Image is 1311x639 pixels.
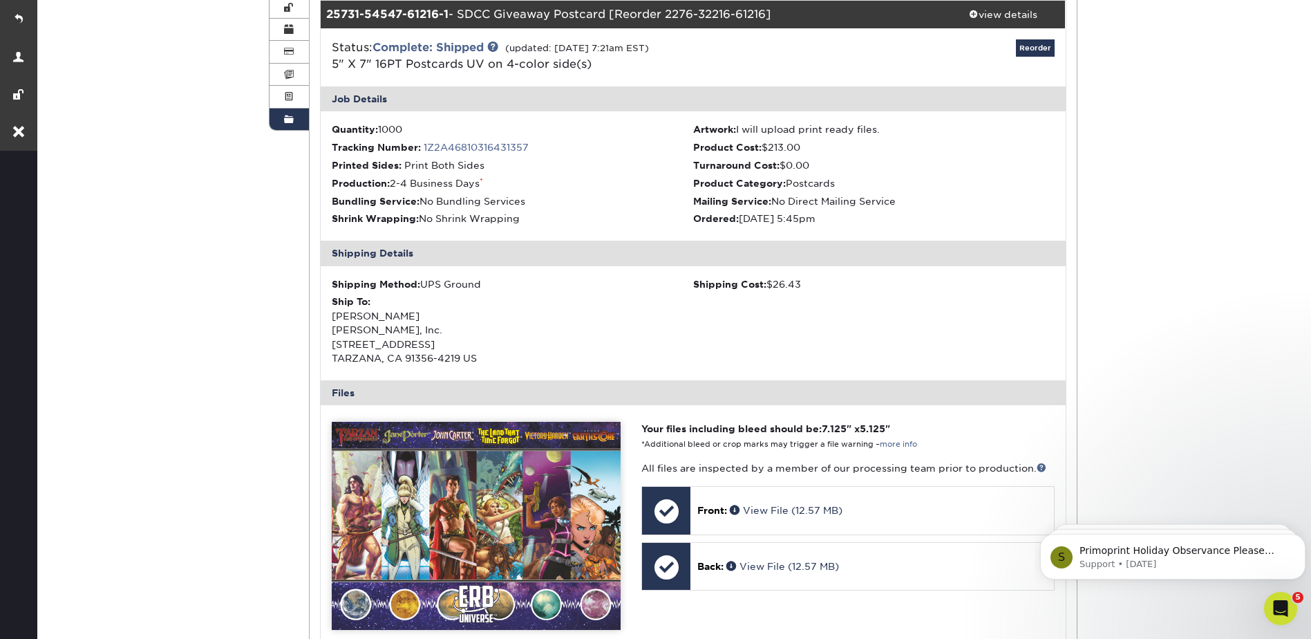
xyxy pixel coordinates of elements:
span: 5" X 7" 16PT Postcards UV on 4-color side(s) [332,57,592,71]
a: 1Z2A46810316431357 [424,142,529,153]
div: $26.43 [693,277,1055,291]
strong: Quantity: [332,124,378,135]
strong: 25731-54547-61216-1 [326,8,449,21]
li: Postcards [693,176,1055,190]
li: 1000 [332,122,693,136]
li: $213.00 [693,140,1055,154]
strong: Tracking Number: [332,142,421,153]
div: Shipping Details [321,241,1066,266]
div: Job Details [321,86,1066,111]
a: Reorder [1016,39,1055,57]
strong: Mailing Service: [693,196,771,207]
div: - SDCC Giveaway Postcard [Reorder 2276-32216-61216] [321,1,941,28]
span: 5 [1292,592,1303,603]
iframe: Google Customer Reviews [3,597,117,634]
strong: Shipping Method: [332,279,420,290]
iframe: Intercom live chat [1264,592,1297,625]
strong: Shrink Wrapping: [332,213,419,224]
li: [DATE] 5:45pm [693,212,1055,225]
iframe: Intercom notifications message [1035,505,1311,602]
li: 2-4 Business Days [332,176,693,190]
div: Files [321,380,1066,405]
strong: Ship To: [332,296,370,307]
strong: Product Cost: [693,142,762,153]
div: Status: [321,39,817,73]
span: Print Both Sides [404,160,484,171]
strong: Artwork: [693,124,736,135]
strong: Bundling Service: [332,196,419,207]
div: UPS Ground [332,277,693,291]
li: No Direct Mailing Service [693,194,1055,208]
strong: Ordered: [693,213,739,224]
small: (updated: [DATE] 7:21am EST) [505,43,649,53]
span: Back: [697,561,724,572]
p: All files are inspected by a member of our processing team prior to production. [641,461,1054,475]
a: more info [880,440,917,449]
span: Front: [697,505,727,516]
strong: Product Category: [693,178,786,189]
li: I will upload print ready files. [693,122,1055,136]
li: No Bundling Services [332,194,693,208]
strong: Printed Sides: [332,160,402,171]
a: Complete: Shipped [372,41,484,54]
li: $0.00 [693,158,1055,172]
strong: Shipping Cost: [693,279,766,290]
strong: Your files including bleed should be: " x " [641,423,890,434]
small: *Additional bleed or crop marks may trigger a file warning – [641,440,917,449]
span: 7.125 [822,423,847,434]
a: view details [941,1,1066,28]
div: [PERSON_NAME] [PERSON_NAME], Inc. [STREET_ADDRESS] TARZANA, CA 91356-4219 US [332,295,693,365]
span: 5.125 [860,423,885,434]
li: No Shrink Wrapping [332,212,693,225]
a: View File (12.57 MB) [726,561,839,572]
a: View File (12.57 MB) [730,505,842,516]
strong: Production: [332,178,390,189]
div: view details [941,8,1066,21]
strong: Turnaround Cost: [693,160,780,171]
